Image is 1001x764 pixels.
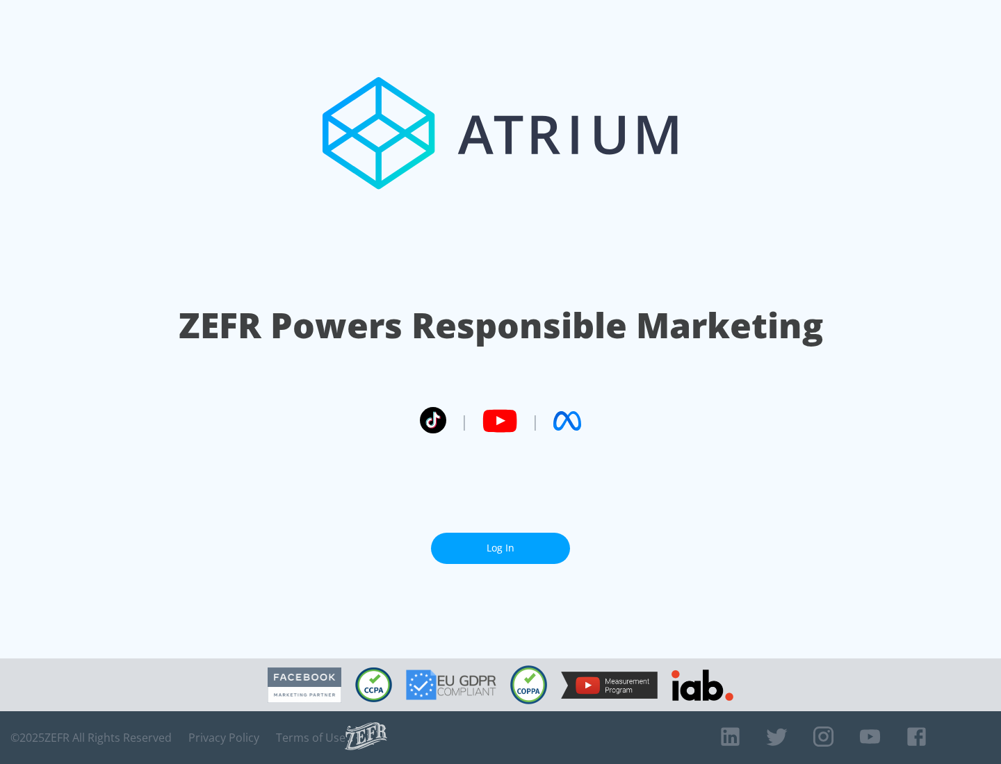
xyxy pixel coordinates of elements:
span: | [531,410,539,431]
img: Facebook Marketing Partner [268,667,341,703]
span: © 2025 ZEFR All Rights Reserved [10,731,172,745]
a: Log In [431,533,570,564]
img: IAB [672,670,733,701]
img: CCPA Compliant [355,667,392,702]
img: COPPA Compliant [510,665,547,704]
span: | [460,410,469,431]
a: Privacy Policy [188,731,259,745]
img: GDPR Compliant [406,670,496,700]
a: Terms of Use [276,731,345,745]
h1: ZEFR Powers Responsible Marketing [179,301,823,349]
img: YouTube Measurement Program [561,672,658,699]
